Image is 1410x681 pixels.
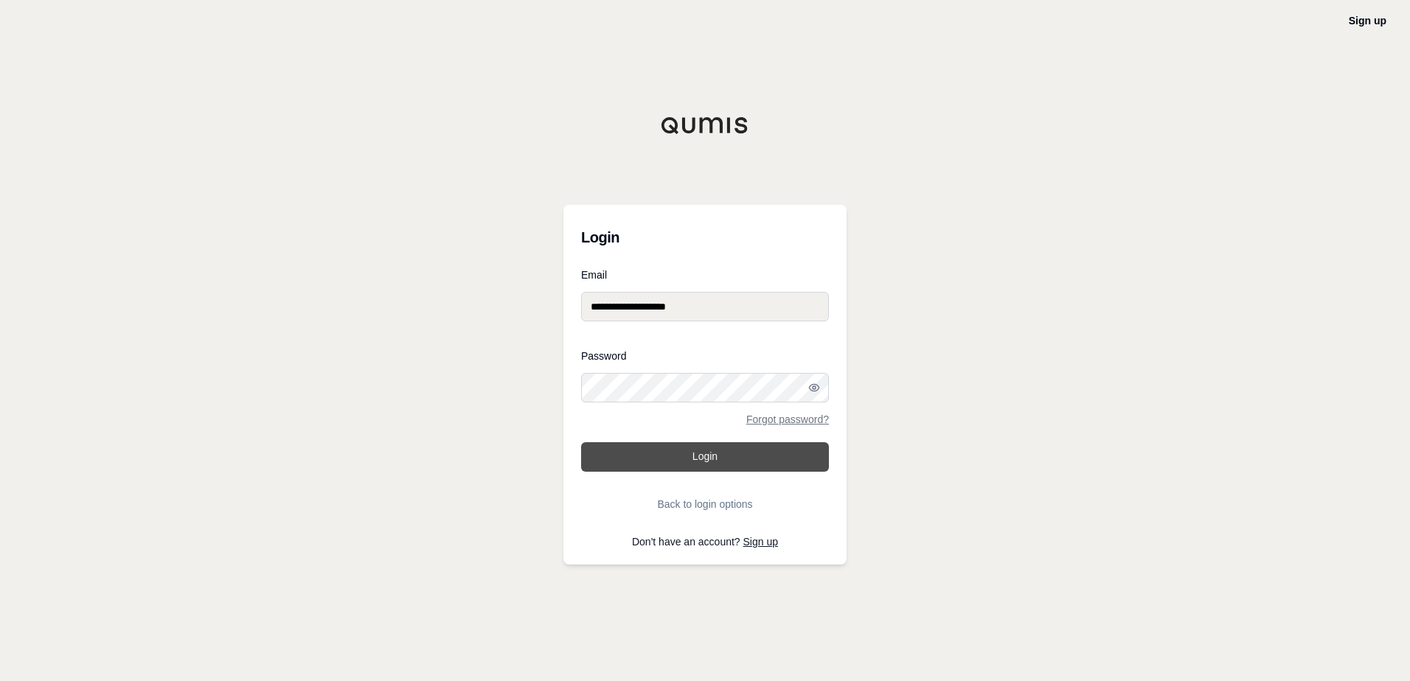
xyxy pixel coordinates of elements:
[581,270,829,280] label: Email
[581,442,829,472] button: Login
[746,414,829,425] a: Forgot password?
[581,537,829,547] p: Don't have an account?
[581,223,829,252] h3: Login
[581,351,829,361] label: Password
[1349,15,1386,27] a: Sign up
[661,116,749,134] img: Qumis
[743,536,778,548] a: Sign up
[581,489,829,519] button: Back to login options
